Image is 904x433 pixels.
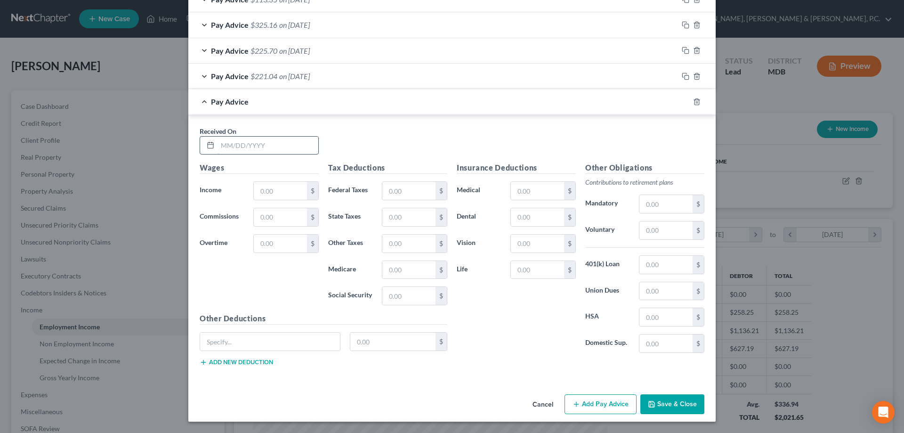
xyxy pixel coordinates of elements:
button: Save & Close [640,394,704,414]
label: Commissions [195,208,249,227]
label: Mandatory [581,195,634,213]
input: 0.00 [639,308,693,326]
span: on [DATE] [279,72,310,81]
label: Medicare [323,261,377,279]
label: Vision [452,234,506,253]
input: Specify... [200,333,340,351]
div: $ [564,208,575,226]
div: $ [564,261,575,279]
h5: Insurance Deductions [457,162,576,174]
h5: Other Deductions [200,313,447,325]
div: $ [436,208,447,226]
div: $ [693,221,704,239]
label: Federal Taxes [323,181,377,200]
span: Pay Advice [211,97,249,106]
div: $ [307,182,318,200]
div: $ [693,308,704,326]
div: $ [307,208,318,226]
span: Income [200,186,221,194]
h5: Tax Deductions [328,162,447,174]
span: Received On [200,127,236,135]
input: 0.00 [639,256,693,274]
input: 0.00 [639,195,693,213]
span: $221.04 [250,72,277,81]
span: $225.70 [250,46,277,55]
div: $ [436,235,447,253]
div: $ [436,261,447,279]
div: $ [564,182,575,200]
label: HSA [581,308,634,327]
input: 0.00 [254,235,307,253]
label: Union Dues [581,282,634,301]
h5: Wages [200,162,319,174]
input: 0.00 [639,282,693,300]
label: Social Security [323,286,377,305]
h5: Other Obligations [585,162,704,174]
button: Add Pay Advice [565,394,637,414]
label: Dental [452,208,506,227]
input: 0.00 [511,235,564,253]
div: $ [307,235,318,253]
input: MM/DD/YYYY [218,137,318,155]
input: 0.00 [254,208,307,226]
span: $325.16 [250,20,277,29]
input: 0.00 [639,335,693,352]
input: 0.00 [382,261,436,279]
div: $ [564,235,575,253]
div: Open Intercom Messenger [872,401,895,424]
div: $ [693,282,704,300]
label: Medical [452,181,506,200]
label: Domestic Sup. [581,334,634,353]
label: State Taxes [323,208,377,227]
div: $ [436,182,447,200]
span: Pay Advice [211,72,249,81]
input: 0.00 [382,208,436,226]
label: Life [452,261,506,279]
button: Add new deduction [200,359,273,366]
input: 0.00 [254,182,307,200]
input: 0.00 [382,182,436,200]
input: 0.00 [511,182,564,200]
span: on [DATE] [279,46,310,55]
input: 0.00 [511,208,564,226]
input: 0.00 [382,235,436,253]
span: Pay Advice [211,20,249,29]
input: 0.00 [350,333,436,351]
label: 401(k) Loan [581,255,634,274]
label: Overtime [195,234,249,253]
div: $ [693,335,704,352]
div: $ [693,256,704,274]
div: $ [436,287,447,305]
label: Voluntary [581,221,634,240]
span: Pay Advice [211,46,249,55]
input: 0.00 [511,261,564,279]
input: 0.00 [382,287,436,305]
label: Other Taxes [323,234,377,253]
div: $ [693,195,704,213]
p: Contributions to retirement plans [585,178,704,187]
input: 0.00 [639,221,693,239]
span: on [DATE] [279,20,310,29]
button: Cancel [525,395,561,414]
div: $ [436,333,447,351]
